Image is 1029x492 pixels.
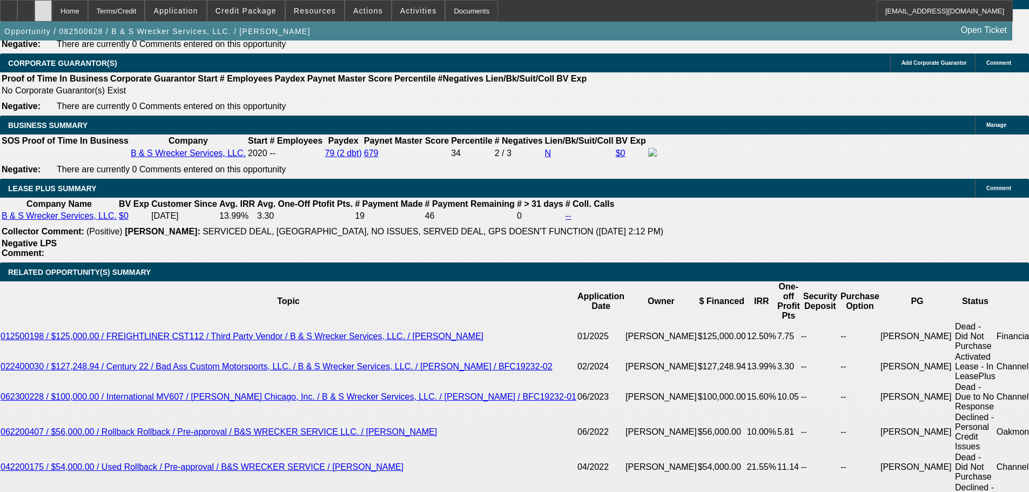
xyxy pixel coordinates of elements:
[2,211,117,220] a: B & S Wrecker Services, LLC.
[8,121,88,130] span: BUSINESS SUMMARY
[697,452,746,482] td: $54,000.00
[294,6,336,15] span: Resources
[425,199,515,208] b: # Payment Remaining
[2,227,84,236] b: Collector Comment:
[746,321,777,352] td: 12.50%
[880,412,954,452] td: [PERSON_NAME]
[840,321,880,352] td: --
[801,452,840,482] td: --
[545,136,614,145] b: Lien/Bk/Suit/Coll
[556,74,587,83] b: BV Exp
[1,136,21,146] th: SOS
[697,412,746,452] td: $56,000.00
[880,281,954,321] th: PG
[257,199,353,208] b: Avg. One-Off Ptofit Pts.
[840,412,880,452] td: --
[451,149,492,158] div: 34
[801,412,840,452] td: --
[131,149,246,158] a: B & S Wrecker Services, LLC.
[746,281,777,321] th: IRR
[880,321,954,352] td: [PERSON_NAME]
[220,74,273,83] b: # Employees
[219,199,255,208] b: Avg. IRR
[57,102,286,111] span: There are currently 0 Comments entered on this opportunity
[957,21,1011,39] a: Open Ticket
[307,74,392,83] b: Paynet Master Score
[801,321,840,352] td: --
[438,74,484,83] b: #Negatives
[286,1,344,21] button: Resources
[777,352,801,382] td: 3.30
[216,6,277,15] span: Credit Package
[840,352,880,382] td: --
[880,352,954,382] td: [PERSON_NAME]
[248,136,267,145] b: Start
[2,239,57,258] b: Negative LPS Comment:
[880,452,954,482] td: [PERSON_NAME]
[954,321,996,352] td: Dead - Did Not Purchase
[1,85,591,96] td: No Corporate Guarantor(s) Exist
[954,382,996,412] td: Dead - Due to No Response
[577,281,625,321] th: Application Date
[777,281,801,321] th: One-off Profit Pts
[880,382,954,412] td: [PERSON_NAME]
[566,211,571,220] a: --
[625,321,697,352] td: [PERSON_NAME]
[746,412,777,452] td: 10.00%
[86,227,123,236] span: (Positive)
[986,60,1011,66] span: Comment
[119,199,149,208] b: BV Exp
[425,211,515,221] td: 46
[207,1,285,21] button: Credit Package
[354,211,423,221] td: 19
[364,149,379,158] a: 679
[495,136,543,145] b: # Negatives
[495,149,543,158] div: 2 / 3
[119,211,129,220] a: $0
[2,102,41,111] b: Negative:
[328,136,358,145] b: Paydex
[219,211,255,221] td: 13.99%
[545,149,552,158] a: N
[954,352,996,382] td: Activated Lease - In LeasePlus
[26,199,92,208] b: Company Name
[954,281,996,321] th: Status
[697,321,746,352] td: $125,000.00
[746,382,777,412] td: 15.60%
[625,352,697,382] td: [PERSON_NAME]
[1,392,576,401] a: 062300228 / $100,000.00 / International MV607 / [PERSON_NAME] Chicago, Inc. / B & S Wrecker Servi...
[169,136,208,145] b: Company
[777,412,801,452] td: 5.81
[198,74,217,83] b: Start
[746,352,777,382] td: 13.99%
[451,136,492,145] b: Percentile
[566,199,615,208] b: # Coll. Calls
[577,452,625,482] td: 04/2022
[8,268,151,277] span: RELATED OPPORTUNITY(S) SUMMARY
[145,1,206,21] button: Application
[625,382,697,412] td: [PERSON_NAME]
[577,321,625,352] td: 01/2025
[247,147,268,159] td: 2020
[270,136,322,145] b: # Employees
[400,6,437,15] span: Activities
[1,427,437,436] a: 062200407 / $56,000.00 / Rollback Rollback / Pre-approval / B&S WRECKER SERVICE LLC. / [PERSON_NAME]
[777,321,801,352] td: 7.75
[110,74,196,83] b: Corporate Guarantor
[625,281,697,321] th: Owner
[902,60,967,66] span: Add Corporate Guarantor
[125,227,200,236] b: [PERSON_NAME]:
[801,382,840,412] td: --
[616,149,626,158] a: $0
[777,382,801,412] td: 10.05
[394,74,435,83] b: Percentile
[22,136,129,146] th: Proof of Time In Business
[954,412,996,452] td: Declined - Personal Credit Issues
[364,136,449,145] b: Paynet Master Score
[616,136,646,145] b: BV Exp
[8,59,117,68] span: CORPORATE GUARANTOR(S)
[151,211,218,221] td: [DATE]
[986,122,1006,128] span: Manage
[697,352,746,382] td: $127,248.94
[625,452,697,482] td: [PERSON_NAME]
